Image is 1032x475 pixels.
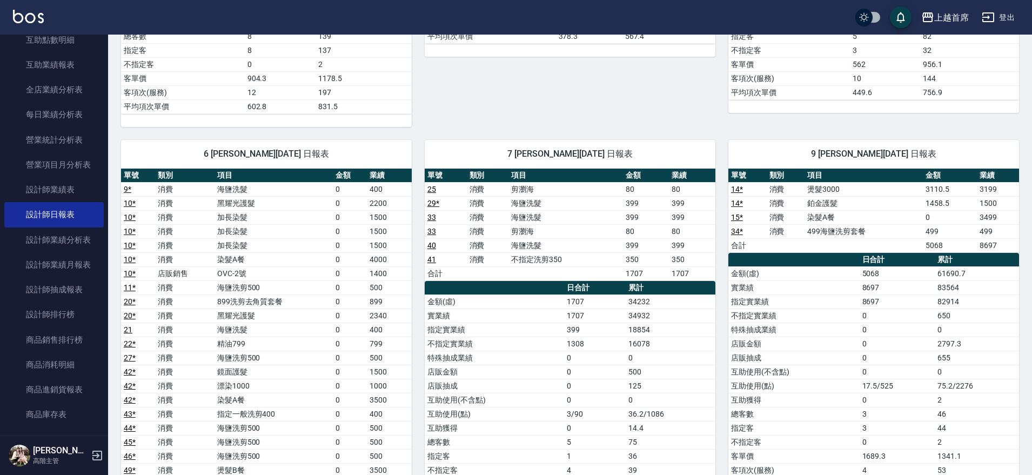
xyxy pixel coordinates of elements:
td: OVC-2號 [215,266,333,280]
td: 0 [564,393,626,407]
a: 41 [427,255,436,264]
td: 500 [367,280,412,295]
td: 12 [245,85,316,99]
td: 店販金額 [728,337,860,351]
td: 互助獲得 [728,393,860,407]
th: 累計 [626,281,715,295]
td: 消費 [155,323,215,337]
td: 消費 [155,435,215,449]
td: 18854 [626,323,715,337]
td: 399 [623,210,669,224]
td: 消費 [155,407,215,421]
td: 消費 [767,182,805,196]
th: 項目 [215,169,333,183]
td: 消費 [155,238,215,252]
td: 399 [623,196,669,210]
td: 客項次(服務) [121,85,245,99]
th: 項目 [805,169,923,183]
td: 指定客 [728,421,860,435]
td: 0 [860,351,935,365]
td: 10 [850,71,920,85]
td: 海鹽洗剪500 [215,280,333,295]
td: 消費 [155,365,215,379]
td: 399 [669,210,715,224]
td: 剪瀏海 [508,182,623,196]
td: 400 [367,323,412,337]
td: 500 [367,421,412,435]
td: 80 [623,182,669,196]
th: 業績 [977,169,1019,183]
td: 0 [860,323,935,337]
td: 500 [626,365,715,379]
td: 客單價 [728,57,850,71]
td: 0 [333,337,367,351]
a: 設計師抽成報表 [4,277,104,302]
span: 6 [PERSON_NAME][DATE] 日報表 [134,149,399,159]
th: 項目 [508,169,623,183]
td: 合計 [425,266,467,280]
td: 756.9 [920,85,1019,99]
div: 上越首席 [934,11,969,24]
td: 互助使用(點) [425,407,564,421]
td: 4000 [367,252,412,266]
td: 0 [333,379,367,393]
td: 8697 [860,295,935,309]
td: 650 [935,309,1019,323]
td: 32 [920,43,1019,57]
td: 客項次(服務) [728,71,850,85]
span: 7 [PERSON_NAME][DATE] 日報表 [438,149,702,159]
td: 8 [245,43,316,57]
td: 海鹽洗髮 [508,238,623,252]
td: 店販金額 [425,365,564,379]
td: 0 [564,379,626,393]
td: 0 [333,182,367,196]
td: 378.3 [556,29,622,43]
td: 0 [333,295,367,309]
td: 不指定客 [121,57,245,71]
td: 0 [935,365,1019,379]
td: 399 [623,238,669,252]
td: 0 [626,393,715,407]
td: 海鹽洗剪500 [215,435,333,449]
td: 17.5/525 [860,379,935,393]
td: 499海鹽洗剪套餐 [805,224,923,238]
a: 33 [427,213,436,222]
td: 總客數 [121,29,245,43]
td: 0 [333,365,367,379]
td: 互助使用(不含點) [728,365,860,379]
th: 金額 [923,169,977,183]
td: 0 [333,393,367,407]
td: 1341.1 [935,449,1019,463]
th: 業績 [669,169,715,183]
td: 漂染1000 [215,379,333,393]
td: 消費 [155,196,215,210]
table: a dense table [728,169,1019,253]
td: 0 [333,351,367,365]
a: 設計師日報表 [4,202,104,227]
td: 1707 [623,266,669,280]
td: 350 [623,252,669,266]
th: 日合計 [564,281,626,295]
td: 平均項次單價 [425,29,556,43]
a: 設計師業績月報表 [4,252,104,277]
img: Logo [13,10,44,23]
td: 總客數 [425,435,564,449]
td: 燙髮3000 [805,182,923,196]
td: 0 [333,280,367,295]
td: 36.2/1086 [626,407,715,421]
td: 1707 [564,295,626,309]
td: 46 [935,407,1019,421]
td: 8697 [977,238,1019,252]
a: 設計師業績分析表 [4,228,104,252]
td: 2 [935,435,1019,449]
td: 平均項次單價 [728,85,850,99]
td: 399 [669,238,715,252]
td: 0 [564,421,626,435]
td: 1707 [564,309,626,323]
td: 精油799 [215,337,333,351]
td: 0 [860,337,935,351]
td: 3199 [977,182,1019,196]
td: 2340 [367,309,412,323]
td: 消費 [155,337,215,351]
a: 商品進銷貨報表 [4,377,104,402]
